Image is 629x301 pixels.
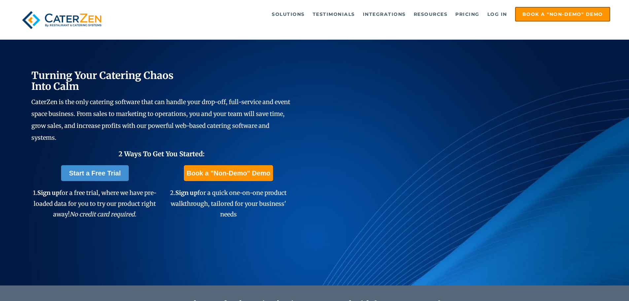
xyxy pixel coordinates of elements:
span: Sign up [175,189,197,197]
a: Pricing [452,8,483,21]
iframe: Help widget launcher [570,275,622,294]
a: Solutions [268,8,308,21]
a: Start a Free Trial [61,165,129,181]
a: Integrations [360,8,409,21]
span: 1. for a free trial, where we have pre-loaded data for you to try our product right away! [33,189,157,218]
a: Resources [410,8,451,21]
span: CaterZen is the only catering software that can handle your drop-off, full-service and event spac... [31,98,290,141]
a: Log in [484,8,510,21]
img: caterzen [19,7,105,33]
a: Book a "Non-Demo" Demo [184,165,273,181]
a: Book a "Non-Demo" Demo [515,7,610,21]
span: 2 Ways To Get You Started: [119,150,205,158]
span: 2. for a quick one-on-one product walkthrough, tailored for your business' needs [170,189,287,218]
em: No credit card required. [70,210,136,218]
a: Testimonials [309,8,358,21]
span: Sign up [37,189,59,197]
span: Turning Your Catering Chaos Into Calm [31,69,174,93]
div: Navigation Menu [120,7,610,21]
